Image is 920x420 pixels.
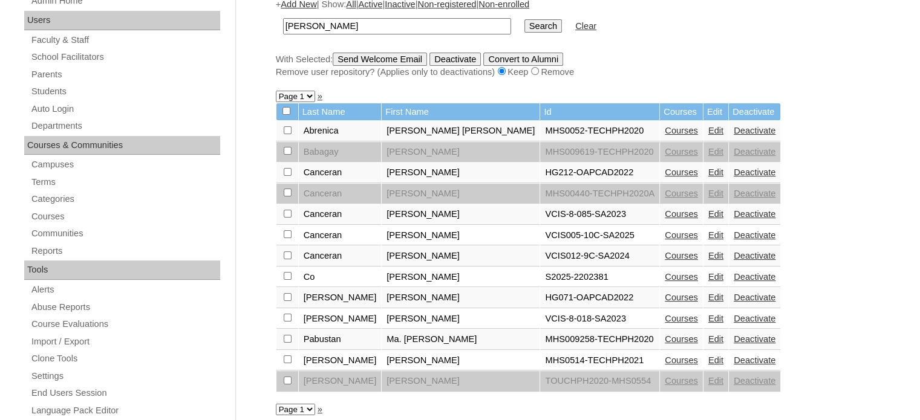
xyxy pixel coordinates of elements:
td: [PERSON_NAME] [299,288,382,308]
a: Auto Login [30,102,220,117]
td: [PERSON_NAME] [382,163,540,183]
td: MHS009258-TECHPH2020 [540,329,659,350]
a: Categories [30,192,220,207]
td: Last Name [299,103,382,121]
a: Courses [30,209,220,224]
td: HG212-OAPCAD2022 [540,163,659,183]
a: Deactivate [734,126,775,135]
a: Courses [665,314,698,323]
a: Language Pack Editor [30,403,220,418]
td: First Name [382,103,540,121]
td: S2025-2202381 [540,267,659,288]
td: TOUCHPH2020-MHS0554 [540,371,659,392]
td: Id [540,103,659,121]
a: Deactivate [734,251,775,260]
input: Convert to Alumni [483,53,563,66]
a: » [318,91,322,101]
td: Edit [703,103,728,121]
a: Import / Export [30,334,220,349]
a: Courses [665,334,698,344]
a: End Users Session [30,386,220,401]
td: [PERSON_NAME] [382,288,540,308]
td: Pabustan [299,329,382,350]
a: Edit [708,314,723,323]
a: Courses [665,251,698,260]
a: Alerts [30,282,220,297]
input: Deactivate [429,53,481,66]
a: Edit [708,167,723,177]
td: [PERSON_NAME] [382,246,540,267]
a: Course Evaluations [30,317,220,332]
input: Send Welcome Email [333,53,427,66]
td: MHS0052-TECHPH2020 [540,121,659,141]
a: Communities [30,226,220,241]
a: Deactivate [734,272,775,282]
td: [PERSON_NAME] [299,309,382,329]
td: [PERSON_NAME] [382,142,540,163]
a: Deactivate [734,334,775,344]
a: Reports [30,244,220,259]
td: VCIS012-9C-SA2024 [540,246,659,267]
a: Students [30,84,220,99]
a: Deactivate [734,189,775,198]
a: Edit [708,230,723,240]
td: VCIS005-10C-SA2025 [540,225,659,246]
td: Co [299,267,382,288]
td: Canceran [299,163,382,183]
td: MHS0514-TECHPH2021 [540,351,659,371]
a: Courses [665,209,698,219]
td: Courses [660,103,703,121]
a: Courses [665,292,698,302]
a: Edit [708,147,723,157]
td: [PERSON_NAME] [PERSON_NAME] [382,121,540,141]
a: Courses [665,189,698,198]
div: With Selected: [276,53,875,79]
td: [PERSON_NAME] [382,225,540,246]
a: Campuses [30,157,220,172]
a: Deactivate [734,147,775,157]
a: Settings [30,369,220,384]
td: [PERSON_NAME] [382,351,540,371]
td: MHS009619-TECHPH2020 [540,142,659,163]
td: Ma. [PERSON_NAME] [382,329,540,350]
input: Search [524,19,562,33]
a: Edit [708,126,723,135]
a: Courses [665,355,698,365]
td: Canceran [299,225,382,246]
td: [PERSON_NAME] [382,309,540,329]
a: Deactivate [734,167,775,177]
a: Clone Tools [30,351,220,366]
td: Canceran [299,246,382,267]
a: » [318,404,322,414]
a: Deactivate [734,314,775,323]
a: Courses [665,147,698,157]
a: Edit [708,209,723,219]
td: HG071-OAPCAD2022 [540,288,659,308]
a: Deactivate [734,230,775,240]
a: Deactivate [734,292,775,302]
a: Courses [665,376,698,386]
td: Babagay [299,142,382,163]
a: Edit [708,251,723,260]
a: Edit [708,189,723,198]
td: Deactivate [729,103,780,121]
a: Edit [708,355,723,365]
a: Edit [708,272,723,282]
input: Search [283,18,511,34]
a: Clear [575,21,596,31]
a: Courses [665,230,698,240]
td: MHS00440-TECHPH2020A [540,184,659,204]
td: Canceran [299,184,382,204]
td: Canceran [299,204,382,225]
a: Edit [708,334,723,344]
a: Terms [30,175,220,190]
td: [PERSON_NAME] [299,351,382,371]
div: Courses & Communities [24,136,220,155]
td: [PERSON_NAME] [299,371,382,392]
td: [PERSON_NAME] [382,204,540,225]
div: Tools [24,260,220,280]
a: Departments [30,118,220,134]
td: [PERSON_NAME] [382,184,540,204]
a: Deactivate [734,355,775,365]
a: Faculty & Staff [30,33,220,48]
